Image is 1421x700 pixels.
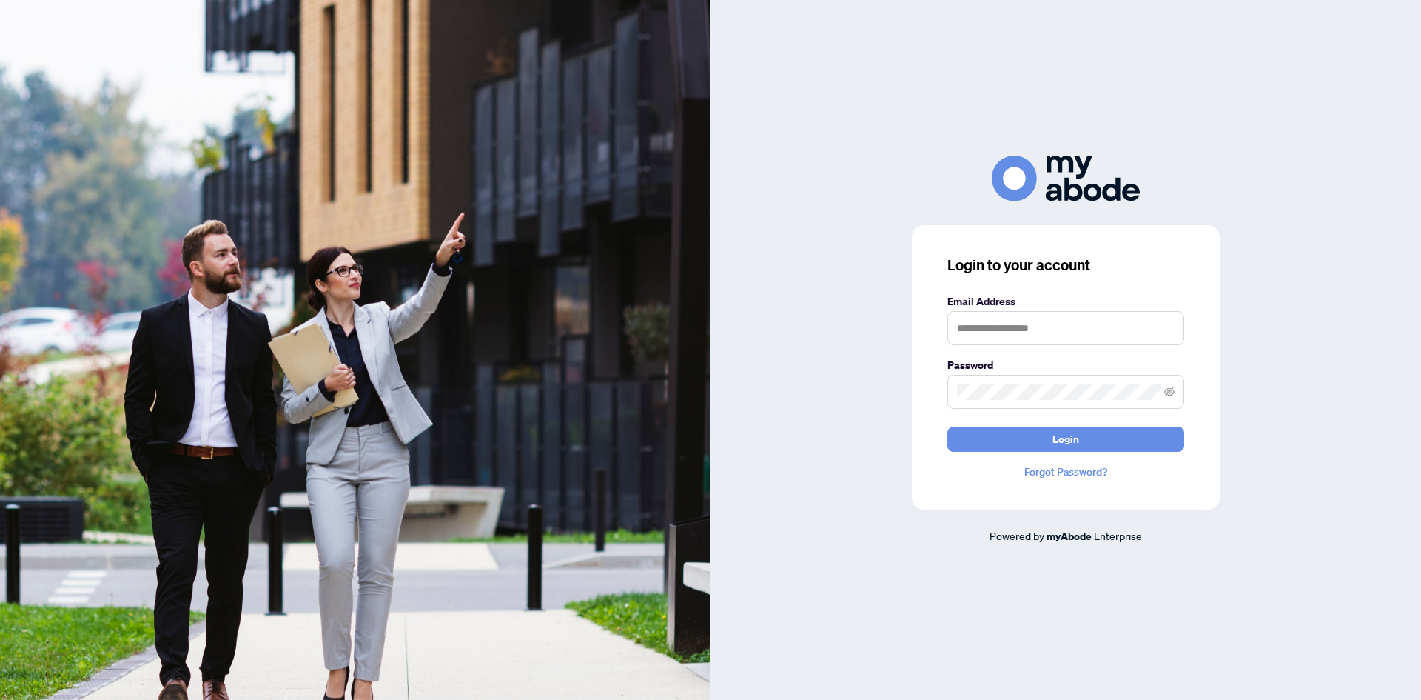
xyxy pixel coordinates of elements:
img: ma-logo [992,156,1140,201]
span: eye-invisible [1164,387,1175,397]
span: Enterprise [1094,529,1142,542]
label: Email Address [947,293,1184,310]
a: myAbode [1047,528,1092,544]
h3: Login to your account [947,255,1184,276]
button: Login [947,427,1184,452]
span: Powered by [990,529,1044,542]
label: Password [947,357,1184,373]
span: Login [1052,427,1079,451]
a: Forgot Password? [947,464,1184,480]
